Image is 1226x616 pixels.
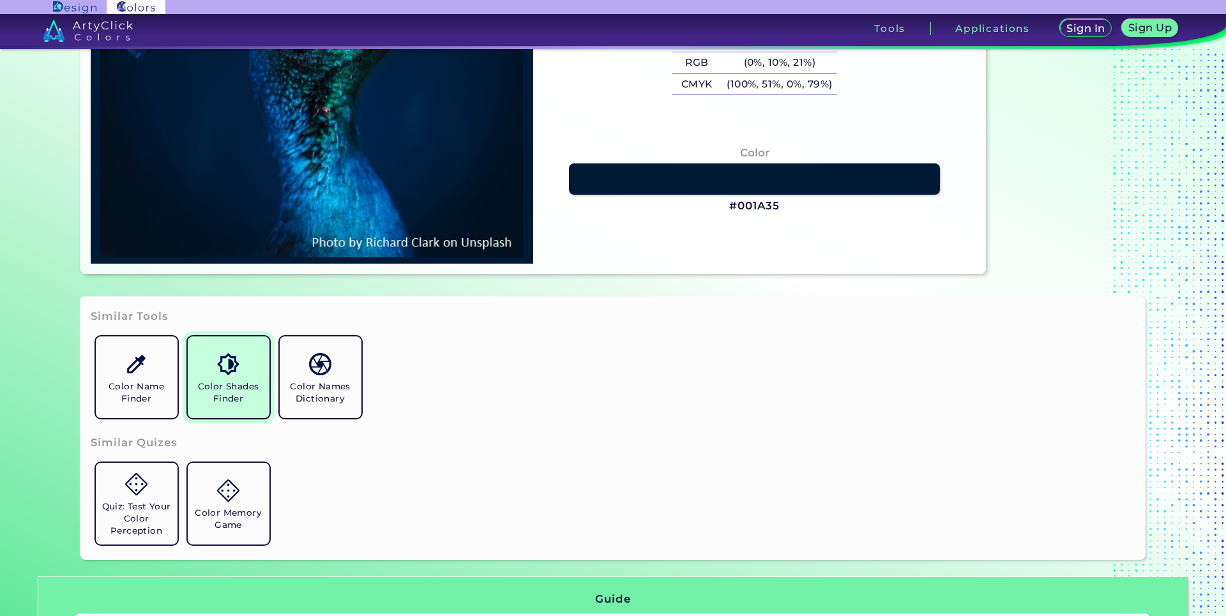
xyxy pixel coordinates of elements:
[217,479,239,502] img: icon_game.svg
[1124,20,1175,36] a: Sign Up
[91,309,169,324] h3: Similar Tools
[183,458,275,550] a: Color Memory Game
[740,144,769,162] h4: Color
[91,435,178,451] h3: Similar Quizes
[91,458,183,550] a: Quiz: Test Your Color Perception
[125,353,148,375] img: icon_color_name_finder.svg
[101,500,172,537] h5: Quiz: Test Your Color Perception
[595,592,630,607] h3: Guide
[1068,24,1103,33] h5: Sign In
[285,380,356,405] h5: Color Names Dictionary
[193,507,264,531] h5: Color Memory Game
[1062,20,1109,36] a: Sign In
[125,473,148,495] img: icon_game.svg
[43,19,133,42] img: logo_artyclick_colors_white.svg
[874,24,905,33] h3: Tools
[729,199,780,214] h3: #001A35
[275,331,367,423] a: Color Names Dictionary
[217,353,239,375] img: icon_color_shades.svg
[101,380,172,405] h5: Color Name Finder
[722,52,837,73] h5: (0%, 10%, 21%)
[183,331,275,423] a: Color Shades Finder
[672,74,722,95] h5: CMYK
[309,353,331,375] img: icon_color_names_dictionary.svg
[722,74,837,95] h5: (100%, 51%, 0%, 79%)
[193,380,264,405] h5: Color Shades Finder
[955,24,1030,33] h3: Applications
[672,52,722,73] h5: RGB
[53,1,96,13] img: ArtyClick Design logo
[1130,23,1170,33] h5: Sign Up
[91,331,183,423] a: Color Name Finder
